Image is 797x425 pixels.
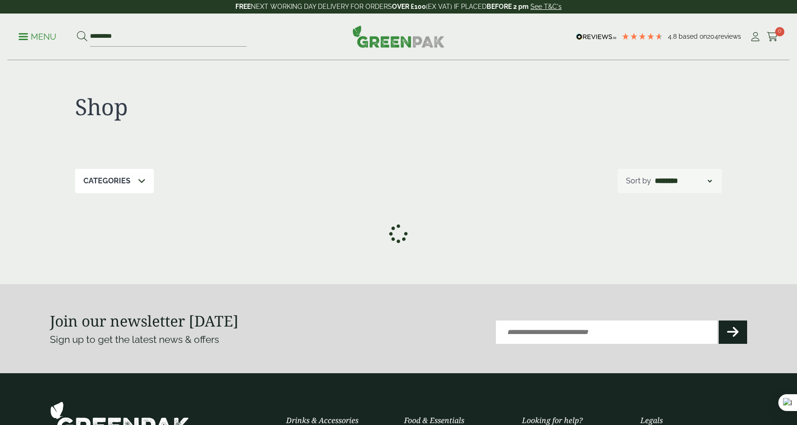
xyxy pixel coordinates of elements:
[767,30,778,44] a: 0
[75,93,398,120] h1: Shop
[718,33,741,40] span: reviews
[749,32,761,42] i: My Account
[530,3,562,10] a: See T&C's
[707,33,718,40] span: 204
[83,175,131,187] p: Categories
[392,3,426,10] strong: OVER £100
[576,34,617,40] img: REVIEWS.io
[19,31,56,42] p: Menu
[50,332,364,347] p: Sign up to get the latest news & offers
[653,175,714,187] select: Shop order
[352,25,445,48] img: GreenPak Supplies
[767,32,778,42] i: Cart
[235,3,251,10] strong: FREE
[668,33,679,40] span: 4.8
[487,3,529,10] strong: BEFORE 2 pm
[626,175,651,187] p: Sort by
[679,33,707,40] span: Based on
[50,311,239,331] strong: Join our newsletter [DATE]
[775,27,784,36] span: 0
[621,32,663,41] div: 4.79 Stars
[19,31,56,41] a: Menu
